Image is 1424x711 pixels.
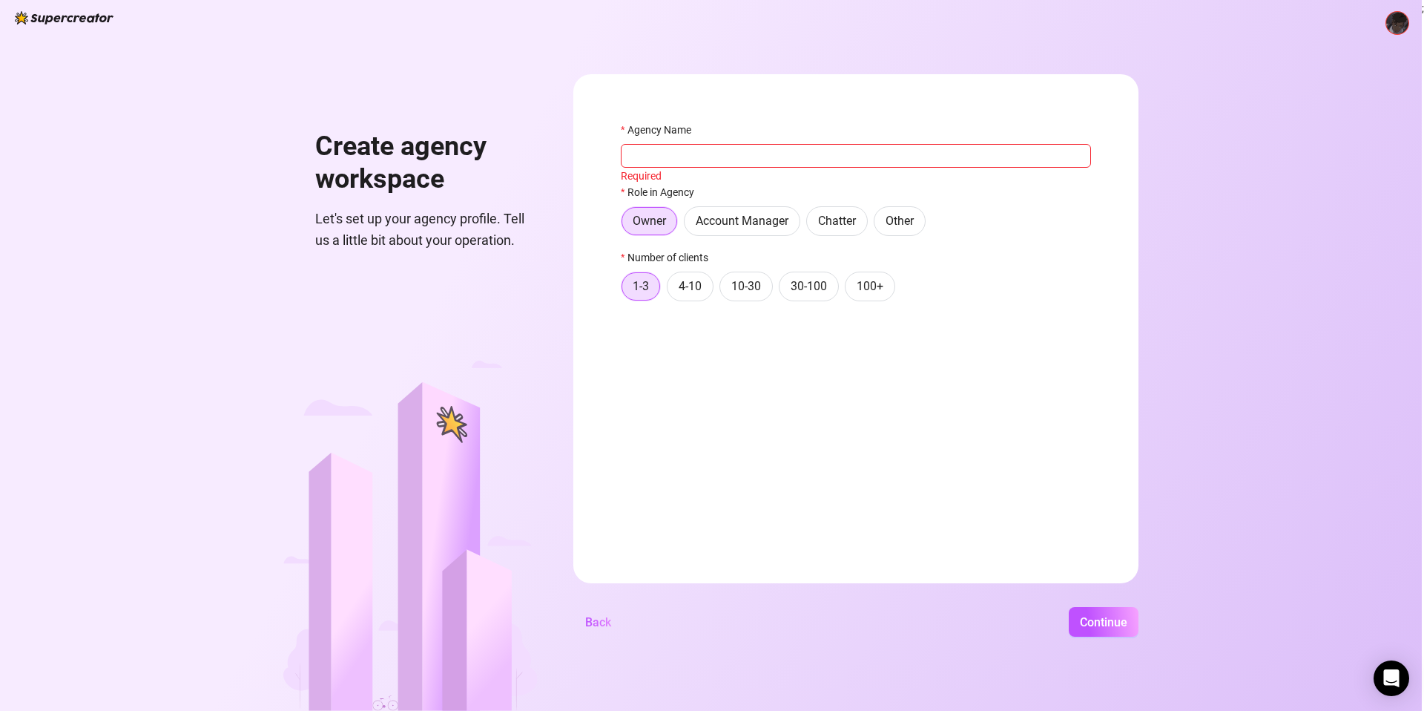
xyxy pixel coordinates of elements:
input: Agency Name [621,144,1091,168]
label: Role in Agency [621,184,704,200]
span: Account Manager [696,214,788,228]
span: 1-3 [633,279,649,293]
button: Back [573,607,623,637]
button: Continue [1069,607,1138,637]
span: Other [886,214,914,228]
span: Let's set up your agency profile. Tell us a little bit about your operation. [315,209,538,251]
h1: Create agency workspace [315,131,538,195]
span: 30-100 [791,279,827,293]
img: ACg8ocJoSVzErzL80xUEfNFVNDgLfLvLp61N3mqWBCSyE6wM5XETMOc=s96-c [1386,12,1408,34]
span: Chatter [818,214,856,228]
div: Open Intercom Messenger [1374,661,1409,696]
span: Continue [1080,615,1127,629]
img: logo [15,11,113,24]
div: Required [621,168,1091,184]
span: Back [585,615,611,629]
label: Number of clients [621,249,718,266]
span: 4-10 [679,279,702,293]
span: Owner [633,214,666,228]
span: 100+ [857,279,883,293]
span: 10-30 [731,279,761,293]
label: Agency Name [621,122,701,138]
